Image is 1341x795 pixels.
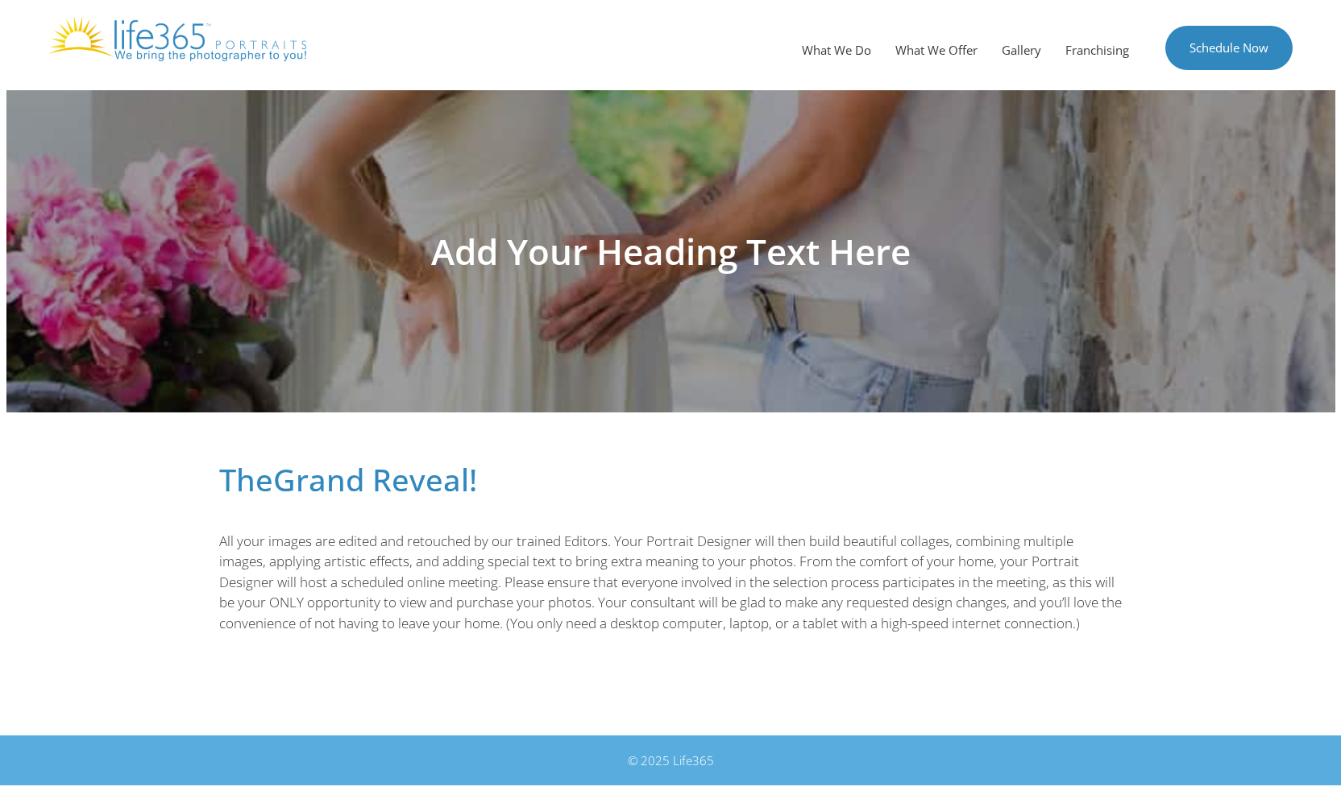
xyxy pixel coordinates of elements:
[219,531,1122,634] p: All your images are edited and retouched by our trained Editors. Your Portrait Designer will then...
[790,26,883,74] a: What We Do
[1053,26,1141,74] a: Franchising
[1165,26,1293,70] a: Schedule Now
[219,234,1122,269] h1: Add Your Heading Text Here
[273,458,477,500] span: Grand Reveal!
[883,26,990,74] a: What We Offer
[990,26,1053,74] a: Gallery
[227,752,1114,770] div: © 2025 Life365
[48,16,306,61] img: Life365
[219,458,273,500] span: The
